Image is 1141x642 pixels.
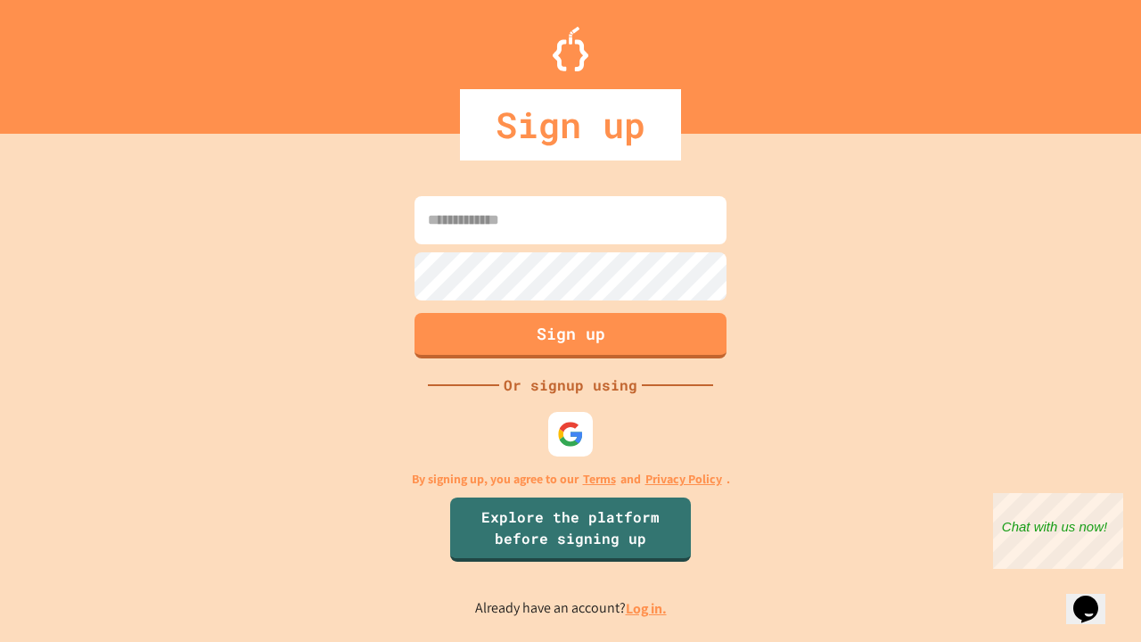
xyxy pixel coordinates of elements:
p: By signing up, you agree to our and . [412,470,730,489]
iframe: chat widget [1066,571,1123,624]
a: Terms [583,470,616,489]
a: Log in. [626,599,667,618]
div: Or signup using [499,374,642,396]
a: Privacy Policy [645,470,722,489]
iframe: chat widget [993,493,1123,569]
button: Sign up [415,313,726,358]
img: Logo.svg [553,27,588,71]
p: Already have an account? [475,597,667,620]
a: Explore the platform before signing up [450,498,691,562]
div: Sign up [460,89,681,160]
img: google-icon.svg [557,421,584,448]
